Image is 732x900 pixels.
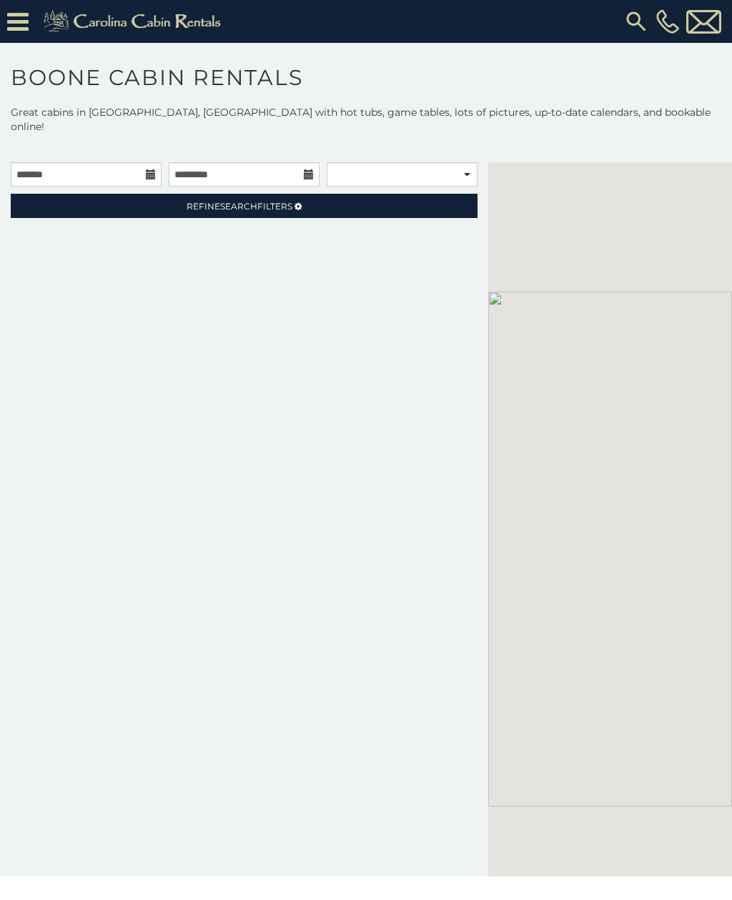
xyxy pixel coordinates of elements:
[187,201,292,212] span: Refine Filters
[653,9,683,34] a: [PHONE_NUMBER]
[36,7,233,36] img: Khaki-logo.png
[11,194,478,218] a: RefineSearchFilters
[220,201,257,212] span: Search
[623,9,649,34] img: search-regular.svg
